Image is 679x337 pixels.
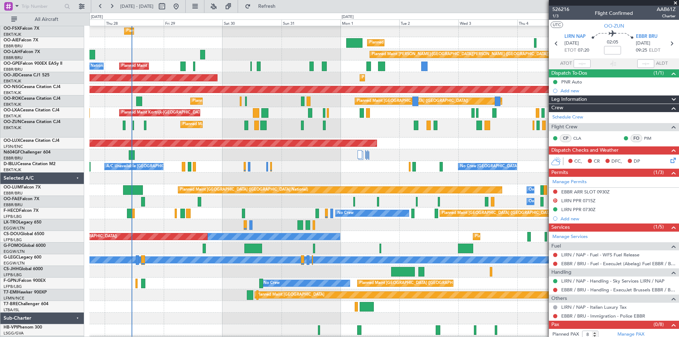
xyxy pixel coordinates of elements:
a: OO-LUXCessna Citation CJ4 [4,139,59,143]
a: LX-TROLegacy 650 [4,220,41,225]
span: CS-JHH [4,267,19,271]
a: EGGW/LTN [4,261,25,266]
span: G-FOMO [4,244,22,248]
a: Manage Permits [552,179,587,186]
a: F-HECDFalcon 7X [4,209,39,213]
a: EBKT/KJK [4,79,21,84]
a: LIRN / NAP - Italian Luxury Tax [561,304,627,310]
a: EBBR / BRU - Immigration - Police EBBR [561,313,645,319]
span: OO-LUM [4,185,21,190]
a: T7-EMIHawker 900XP [4,290,47,295]
a: OO-LUMFalcon 7X [4,185,41,190]
span: 1/3 [552,13,569,19]
span: Fuel [551,242,561,250]
a: EBBR/BRU [4,43,23,49]
div: LIRN PPR 0730Z [561,207,596,213]
a: LTBA/ISL [4,307,19,313]
span: [DATE] - [DATE] [120,3,153,10]
a: LFPB/LBG [4,214,22,219]
a: LFSN/ENC [4,144,23,149]
a: EGGW/LTN [4,249,25,254]
a: EBKT/KJK [4,90,21,95]
div: Planned Maint [GEOGRAPHIC_DATA] ([GEOGRAPHIC_DATA]) [475,231,586,242]
a: LIRN / NAP - Handling - Sky Services LIRN / NAP [561,278,665,284]
div: Planned Maint [GEOGRAPHIC_DATA] [257,290,324,300]
div: Add new [561,88,675,94]
div: Flight Confirmed [595,10,633,17]
span: [DATE] [564,40,579,47]
span: ALDT [656,60,668,67]
span: G-LEGC [4,255,19,260]
span: Charter [657,13,675,19]
div: Owner Melsbroek Air Base [529,196,577,207]
div: Wed 3 [458,19,517,26]
div: LIRN PPR 0715Z [561,198,596,204]
span: D-IBLU [4,162,17,166]
span: OO-FAE [4,197,20,201]
a: LFMN/NCE [4,296,24,301]
div: FO [631,134,642,142]
a: EBBR/BRU [4,67,23,72]
a: OO-AIEFalcon 7X [4,38,38,42]
button: Refresh [242,1,284,12]
div: PNR Auto [561,79,582,85]
a: CLA [573,135,589,141]
div: EBBR ARR SLOT 0930Z [561,189,610,195]
span: OO-LUX [4,139,20,143]
span: CS-DOU [4,232,20,236]
a: EBBR / BRU - Fuel - ExecuJet (Abelag) Fuel EBBR / BRU [561,261,675,267]
a: Manage Services [552,233,588,240]
div: [DATE] [342,14,354,20]
div: Mon 1 [341,19,400,26]
div: Fri 29 [164,19,223,26]
div: Planned Maint Kortrijk-[GEOGRAPHIC_DATA] [121,108,204,118]
a: EBBR / BRU - Handling - ExecuJet Brussels EBBR / BRU [561,287,675,293]
span: CR [594,158,600,165]
a: CS-DOUGlobal 6500 [4,232,44,236]
input: Trip Number [22,1,62,12]
a: HB-VPIPhenom 300 [4,325,42,330]
span: HB-VPI [4,325,17,330]
div: Planned Maint Kortrijk-[GEOGRAPHIC_DATA] [182,119,265,130]
span: All Aircraft [18,17,75,22]
a: OO-LXACessna Citation CJ4 [4,108,59,112]
span: [DATE] [636,40,650,47]
div: CP [560,134,571,142]
button: UTC [551,22,563,28]
a: Schedule Crew [552,114,583,121]
input: --:-- [574,59,591,68]
div: Planned Maint [PERSON_NAME]-[GEOGRAPHIC_DATA][PERSON_NAME] ([GEOGRAPHIC_DATA][PERSON_NAME]) [372,49,581,60]
span: F-HECD [4,209,19,213]
a: OO-ROKCessna Citation CJ4 [4,97,60,101]
a: EBKT/KJK [4,125,21,130]
span: OO-JID [4,73,18,77]
span: OO-FSX [4,27,20,31]
span: T7-EMI [4,290,17,295]
a: EBKT/KJK [4,102,21,107]
a: OO-FAEFalcon 7X [4,197,39,201]
a: N604GFChallenger 604 [4,150,51,155]
span: OO-GPE [4,62,20,66]
div: Sun 31 [282,19,341,26]
span: F-GPNJ [4,279,19,283]
button: All Aircraft [8,14,77,25]
a: OO-FSXFalcon 7X [4,27,39,31]
span: Dispatch To-Dos [551,69,587,77]
div: Planned Maint [GEOGRAPHIC_DATA] ([GEOGRAPHIC_DATA]) [369,37,481,48]
span: EBBR BRU [636,33,657,40]
a: LFPB/LBG [4,272,22,278]
a: LIRN / NAP - Fuel - WFS Fuel Release [561,252,639,258]
a: G-FOMOGlobal 6000 [4,244,46,248]
a: LFPB/LBG [4,237,22,243]
span: Refresh [252,4,282,9]
span: T7-BRE [4,302,18,306]
div: Planned Maint [GEOGRAPHIC_DATA] ([GEOGRAPHIC_DATA] National) [121,61,249,71]
a: OO-ZUNCessna Citation CJ4 [4,120,60,124]
div: Thu 28 [105,19,164,26]
div: Planned Maint [GEOGRAPHIC_DATA] ([GEOGRAPHIC_DATA]) [359,278,471,289]
span: ATOT [560,60,572,67]
a: PIM [644,135,660,141]
div: Sat 30 [222,19,282,26]
span: OO-AIE [4,38,19,42]
a: LSGG/GVA [4,331,24,336]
